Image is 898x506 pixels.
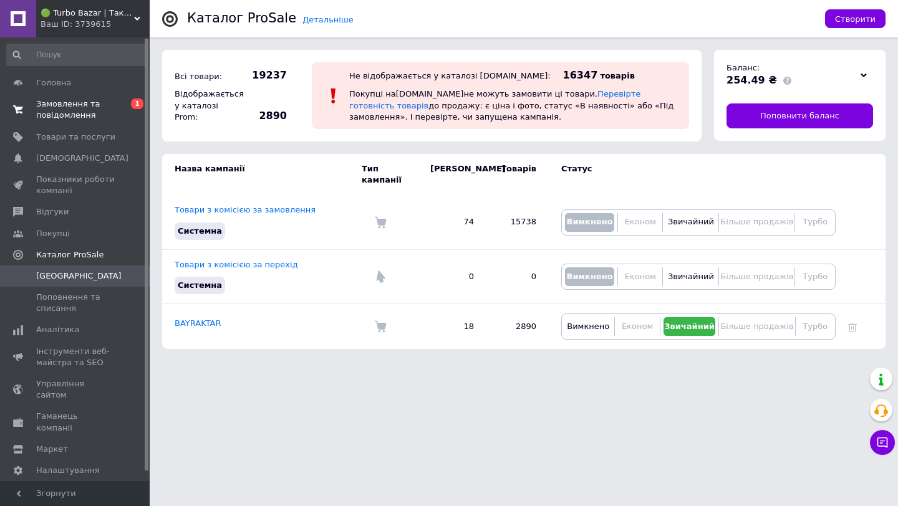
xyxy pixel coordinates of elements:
[36,411,115,433] span: Гаманець компанії
[727,103,873,128] a: Поповнити баланс
[243,69,287,82] span: 19237
[41,7,134,19] span: 🟢 Turbo Bazar | Тактична форма та амуніція
[36,346,115,368] span: Інструменти веб-майстра та SEO
[566,272,612,281] span: Вимкнено
[374,320,387,333] img: Комісія за замовлення
[835,14,876,24] span: Створити
[486,304,549,350] td: 2890
[798,213,832,232] button: Турбо
[418,304,486,350] td: 18
[131,98,143,109] span: 1
[36,378,115,401] span: Управління сайтом
[565,317,611,336] button: Вимкнено
[418,249,486,303] td: 0
[36,131,115,143] span: Товари та послуги
[668,217,714,226] span: Звичайний
[36,153,128,164] span: [DEMOGRAPHIC_DATA]
[798,267,832,286] button: Турбо
[727,63,760,72] span: Баланс:
[848,322,857,331] a: Видалити
[486,195,549,249] td: 15738
[36,324,79,335] span: Аналітика
[36,270,122,282] span: [GEOGRAPHIC_DATA]
[36,249,104,260] span: Каталог ProSale
[722,317,791,336] button: Більше продажів
[625,272,656,281] span: Економ
[41,19,150,30] div: Ваш ID: 3739615
[418,154,486,195] td: [PERSON_NAME]
[803,217,828,226] span: Турбо
[666,213,715,232] button: Звичайний
[6,44,147,66] input: Пошук
[171,85,240,126] div: Відображається у каталозі Prom:
[162,154,362,195] td: Назва кампанії
[349,89,673,121] span: Покупці на [DOMAIN_NAME] не можуть замовити ці товари. до продажу: є ціна і фото, статус «В наявн...
[565,213,614,232] button: Вимкнено
[722,213,791,232] button: Більше продажів
[664,322,715,331] span: Звичайний
[175,318,221,328] a: BAYRAKTAR
[178,280,222,290] span: Системна
[36,228,70,239] span: Покупці
[668,272,714,281] span: Звичайний
[803,322,828,331] span: Турбо
[870,430,895,455] button: Чат з покупцем
[175,260,298,269] a: Товари з комісією за перехід
[243,109,287,123] span: 2890
[486,249,549,303] td: 0
[36,206,69,217] span: Відгуки
[175,205,316,214] a: Товари з комісією за замовлення
[362,154,418,195] td: Тип кампанії
[36,465,100,476] span: Налаштування
[349,89,640,110] a: Перевірте готовність товарів
[566,217,612,226] span: Вимкнено
[549,154,836,195] td: Статус
[727,74,777,86] span: 254.49 ₴
[486,154,549,195] td: Товарів
[349,71,551,80] div: Не відображається у каталозі [DOMAIN_NAME]:
[799,317,832,336] button: Турбо
[720,217,793,226] span: Більше продажів
[374,270,387,283] img: Комісія за перехід
[565,267,614,286] button: Вимкнено
[625,217,656,226] span: Економ
[760,110,839,122] span: Поповнити баланс
[722,267,791,286] button: Більше продажів
[622,322,653,331] span: Економ
[720,272,793,281] span: Більше продажів
[621,267,659,286] button: Економ
[803,272,828,281] span: Турбо
[171,68,240,85] div: Всі товари:
[567,322,609,331] span: Вимкнено
[178,226,222,236] span: Системна
[36,77,71,88] span: Головна
[36,444,68,455] span: Маркет
[563,69,598,81] span: 16347
[187,12,296,25] div: Каталог ProSale
[374,216,387,229] img: Комісія за замовлення
[664,317,716,336] button: Звичайний
[324,87,343,105] img: :exclamation:
[720,322,793,331] span: Більше продажів
[825,9,886,28] button: Створити
[36,174,115,196] span: Показники роботи компанії
[36,292,115,314] span: Поповнення та списання
[418,195,486,249] td: 74
[600,71,634,80] span: товарів
[302,15,354,24] a: Детальніше
[36,98,115,121] span: Замовлення та повідомлення
[666,267,715,286] button: Звичайний
[618,317,656,336] button: Економ
[621,213,659,232] button: Економ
